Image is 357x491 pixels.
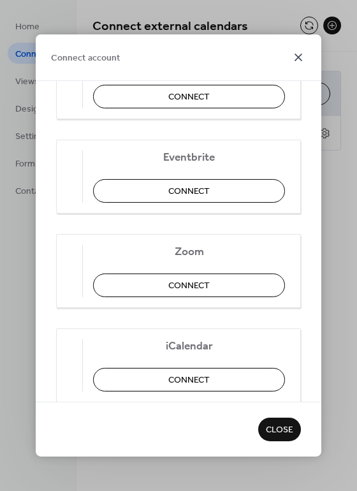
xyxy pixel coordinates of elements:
[93,151,285,165] span: Eventbrite
[93,274,285,297] button: Connect
[258,418,301,441] button: Close
[266,424,293,437] span: Close
[51,52,120,65] span: Connect account
[168,374,210,387] span: Connect
[93,85,285,108] button: Connect
[93,179,285,203] button: Connect
[93,368,285,392] button: Connect
[168,91,210,104] span: Connect
[93,340,285,353] span: iCalendar
[93,246,285,259] span: Zoom
[168,279,210,293] span: Connect
[168,185,210,198] span: Connect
